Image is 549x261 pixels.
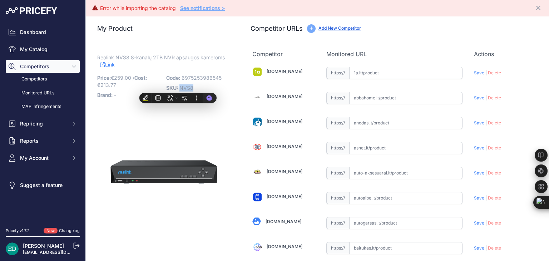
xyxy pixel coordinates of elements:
[474,145,484,151] span: Save
[326,67,349,79] span: https://
[485,95,487,100] span: |
[6,179,80,192] a: Suggest a feature
[474,220,484,226] span: Save
[349,167,463,179] input: auto-aksesuarai.lt/product
[252,50,315,58] p: Competitor
[349,117,463,129] input: anodas.lt/product
[182,75,222,81] span: 6975253986545
[266,219,301,224] a: [DOMAIN_NAME]
[488,95,501,100] span: Delete
[318,25,361,31] a: Add New Competitor
[267,244,302,249] a: [DOMAIN_NAME]
[267,94,302,99] a: [DOMAIN_NAME]
[326,142,349,154] span: https://
[23,243,64,249] a: [PERSON_NAME]
[114,75,131,81] span: 259.00
[59,228,80,233] a: Changelog
[6,228,30,234] div: Pricefy v1.7.2
[267,69,302,74] a: [DOMAIN_NAME]
[474,120,484,125] span: Save
[474,245,484,251] span: Save
[267,194,302,199] a: [DOMAIN_NAME]
[349,142,463,154] input: asnet.lt/product
[349,242,463,254] input: baitukas.lt/product
[114,92,116,98] span: -
[326,192,349,204] span: https://
[97,75,111,81] span: Price:
[6,87,80,99] a: Monitored URLs
[267,169,302,174] a: [DOMAIN_NAME]
[474,70,484,75] span: Save
[20,154,67,162] span: My Account
[179,85,193,91] span: NVS8
[23,250,98,255] a: [EMAIL_ADDRESS][DOMAIN_NAME]
[180,5,225,11] a: See notifications >
[6,7,57,14] img: Pricefy Logo
[97,92,113,98] span: Brand:
[6,43,80,56] a: My Catalog
[349,192,463,204] input: autoaibe.lt/product
[326,117,349,129] span: https://
[267,119,302,124] a: [DOMAIN_NAME]
[485,120,487,125] span: |
[326,50,463,58] p: Monitored URL
[485,220,487,226] span: |
[488,220,501,226] span: Delete
[97,75,147,88] span: / €
[488,170,501,176] span: Delete
[485,145,487,151] span: |
[326,92,349,104] span: https://
[100,5,176,12] div: Error while importing the catalog
[326,242,349,254] span: https://
[6,117,80,130] button: Repricing
[488,195,501,201] span: Delete
[6,152,80,164] button: My Account
[488,145,501,151] span: Delete
[267,144,302,149] a: [DOMAIN_NAME]
[6,134,80,147] button: Reports
[485,70,487,75] span: |
[349,67,463,79] input: 1a.lt/product
[166,85,178,91] span: SKU:
[6,26,80,39] a: Dashboard
[485,170,487,176] span: |
[20,63,67,70] span: Competitors
[326,217,349,229] span: https://
[97,53,225,62] span: Reolink NVS8 8-kanalų 2TB NVR apsaugos kameroms
[97,73,162,90] p: €
[326,167,349,179] span: https://
[20,137,67,144] span: Reports
[6,100,80,113] a: MAP infringements
[488,245,501,251] span: Delete
[488,70,501,75] span: Delete
[44,228,58,234] span: New
[349,92,463,104] input: abbahome.lt/product
[100,60,115,69] a: Link
[134,75,147,81] span: Cost:
[349,217,463,229] input: autogarsas.lt/product
[251,24,303,34] h3: Competitor URLs
[474,95,484,100] span: Save
[485,245,487,251] span: |
[6,73,80,85] a: Competitors
[474,195,484,201] span: Save
[474,170,484,176] span: Save
[474,50,536,58] p: Actions
[20,120,67,127] span: Repricing
[485,195,487,201] span: |
[6,26,80,219] nav: Sidebar
[100,82,116,88] span: 213.77
[166,75,180,81] span: Code:
[535,3,543,11] button: Close
[97,24,231,34] h3: My Product
[6,60,80,73] button: Competitors
[488,120,501,125] span: Delete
